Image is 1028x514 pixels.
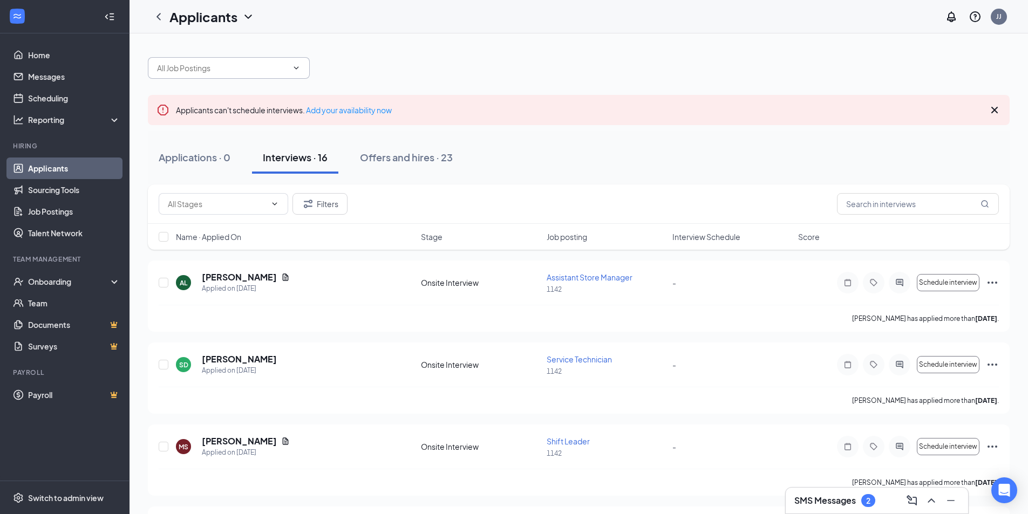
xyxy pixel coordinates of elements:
[202,365,277,376] div: Applied on [DATE]
[919,279,977,286] span: Schedule interview
[942,492,959,509] button: Minimize
[421,231,442,242] span: Stage
[360,150,453,164] div: Offers and hires · 23
[28,87,120,109] a: Scheduling
[292,64,301,72] svg: ChevronDown
[991,477,1017,503] div: Open Intercom Messenger
[867,360,880,369] svg: Tag
[672,442,676,451] span: -
[986,276,999,289] svg: Ellipses
[996,12,1002,21] div: JJ
[975,314,997,323] b: [DATE]
[28,179,120,201] a: Sourcing Tools
[794,495,856,506] h3: SMS Messages
[28,276,111,287] div: Onboarding
[867,442,880,451] svg: Tag
[547,231,587,242] span: Job posting
[176,231,241,242] span: Name · Applied On
[28,201,120,222] a: Job Postings
[547,285,666,294] p: 1142
[917,438,979,455] button: Schedule interview
[13,368,118,377] div: Payroll
[975,396,997,405] b: [DATE]
[168,198,266,210] input: All Stages
[919,361,977,368] span: Schedule interview
[281,437,290,446] svg: Document
[547,449,666,458] p: 1142
[169,8,237,26] h1: Applicants
[672,231,740,242] span: Interview Schedule
[28,335,120,357] a: SurveysCrown
[202,435,277,447] h5: [PERSON_NAME]
[28,114,121,125] div: Reporting
[28,492,104,503] div: Switch to admin view
[867,278,880,287] svg: Tag
[202,283,290,294] div: Applied on [DATE]
[421,441,540,452] div: Onsite Interview
[202,353,277,365] h5: [PERSON_NAME]
[945,10,958,23] svg: Notifications
[179,442,188,451] div: MS
[672,278,676,287] span: -
[28,66,120,87] a: Messages
[841,360,854,369] svg: Note
[421,359,540,370] div: Onsite Interview
[270,200,279,208] svg: ChevronDown
[837,193,999,215] input: Search in interviews
[292,193,348,215] button: Filter Filters
[281,273,290,282] svg: Document
[306,105,392,115] a: Add your availability now
[893,278,906,287] svg: ActiveChat
[242,10,255,23] svg: ChevronDown
[28,292,120,314] a: Team
[852,396,999,405] p: [PERSON_NAME] has applied more than .
[263,150,328,164] div: Interviews · 16
[986,358,999,371] svg: Ellipses
[152,10,165,23] svg: ChevronLeft
[866,496,870,505] div: 2
[906,494,918,507] svg: ComposeMessage
[28,44,120,66] a: Home
[852,478,999,487] p: [PERSON_NAME] has applied more than .
[547,436,590,446] span: Shift Leader
[176,105,392,115] span: Applicants can't schedule interviews.
[156,104,169,116] svg: Error
[159,150,230,164] div: Applications · 0
[841,442,854,451] svg: Note
[13,255,118,264] div: Team Management
[157,62,288,74] input: All Job Postings
[28,384,120,406] a: PayrollCrown
[547,354,612,364] span: Service Technician
[917,274,979,291] button: Schedule interview
[104,11,115,22] svg: Collapse
[988,104,1001,116] svg: Cross
[975,478,997,486] b: [DATE]
[202,447,290,458] div: Applied on [DATE]
[28,314,120,335] a: DocumentsCrown
[925,494,938,507] svg: ChevronUp
[13,114,24,125] svg: Analysis
[893,360,906,369] svg: ActiveChat
[13,141,118,150] div: Hiring
[852,314,999,323] p: [PERSON_NAME] has applied more than .
[672,360,676,369] span: -
[986,440,999,453] svg: Ellipses
[969,10,982,23] svg: QuestionInfo
[903,492,921,509] button: ComposeMessage
[981,200,989,208] svg: MagnifyingGlass
[12,11,23,22] svg: WorkstreamLogo
[944,494,957,507] svg: Minimize
[302,197,315,210] svg: Filter
[179,360,188,369] div: SD
[180,278,187,287] div: AL
[917,356,979,373] button: Schedule interview
[547,272,632,282] span: Assistant Store Manager
[893,442,906,451] svg: ActiveChat
[919,443,977,450] span: Schedule interview
[28,157,120,179] a: Applicants
[13,492,24,503] svg: Settings
[547,367,666,376] p: 1142
[841,278,854,287] svg: Note
[28,222,120,244] a: Talent Network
